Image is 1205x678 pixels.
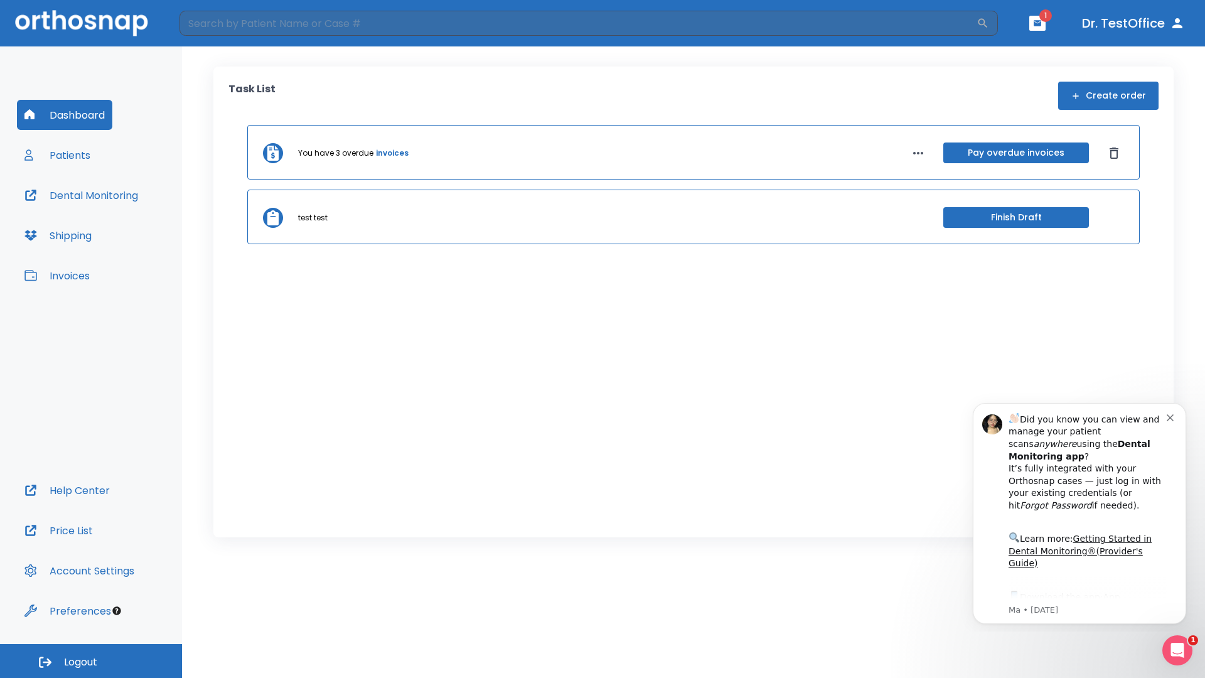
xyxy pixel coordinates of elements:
[376,148,409,159] a: invoices
[64,655,97,669] span: Logout
[179,11,977,36] input: Search by Patient Name or Case #
[943,207,1089,228] button: Finish Draft
[228,82,276,110] p: Task List
[111,605,122,616] div: Tooltip anchor
[1058,82,1159,110] button: Create order
[17,596,119,626] button: Preferences
[1077,12,1190,35] button: Dr. TestOffice
[17,475,117,505] button: Help Center
[55,200,166,223] a: App Store
[943,143,1089,163] button: Pay overdue invoices
[17,180,146,210] button: Dental Monitoring
[17,100,112,130] button: Dashboard
[17,515,100,546] button: Price List
[298,148,373,159] p: You have 3 overdue
[1104,143,1124,163] button: Dismiss
[17,261,97,291] button: Invoices
[15,10,148,36] img: Orthosnap
[55,197,213,261] div: Download the app: | ​ Let us know if you need help getting started!
[298,212,328,223] p: test test
[17,220,99,250] button: Shipping
[213,19,223,30] button: Dismiss notification
[1188,635,1198,645] span: 1
[17,140,98,170] button: Patients
[954,392,1205,632] iframe: Intercom notifications message
[55,213,213,224] p: Message from Ma, sent 4w ago
[17,556,142,586] button: Account Settings
[1039,9,1052,22] span: 1
[1162,635,1192,665] iframe: Intercom live chat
